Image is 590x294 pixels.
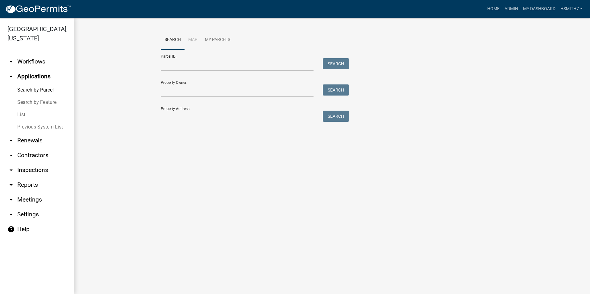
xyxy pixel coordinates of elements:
[161,30,185,50] a: Search
[485,3,502,15] a: Home
[323,58,349,69] button: Search
[201,30,234,50] a: My Parcels
[7,226,15,233] i: help
[323,111,349,122] button: Search
[7,181,15,189] i: arrow_drop_down
[7,137,15,144] i: arrow_drop_down
[7,166,15,174] i: arrow_drop_down
[521,3,558,15] a: My Dashboard
[7,73,15,80] i: arrow_drop_up
[323,84,349,96] button: Search
[502,3,521,15] a: Admin
[7,211,15,218] i: arrow_drop_down
[7,58,15,65] i: arrow_drop_down
[7,196,15,203] i: arrow_drop_down
[7,152,15,159] i: arrow_drop_down
[558,3,585,15] a: hsmith7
